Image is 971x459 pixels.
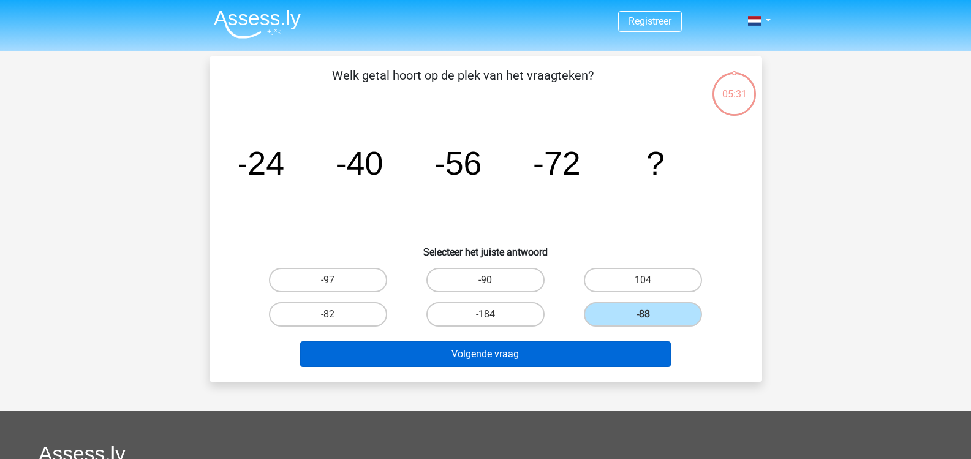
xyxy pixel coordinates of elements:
label: -82 [269,302,387,327]
img: Assessly [214,10,301,39]
p: Welk getal hoort op de plek van het vraagteken? [229,66,697,103]
label: 104 [584,268,702,292]
label: -97 [269,268,387,292]
tspan: -72 [533,145,581,181]
div: 05:31 [711,71,757,102]
label: -88 [584,302,702,327]
h6: Selecteer het juiste antwoord [229,237,742,258]
tspan: ? [646,145,665,181]
tspan: -40 [335,145,383,181]
a: Registreer [629,15,671,27]
label: -90 [426,268,545,292]
tspan: -56 [434,145,482,181]
tspan: -24 [236,145,284,181]
button: Volgende vraag [300,341,671,367]
label: -184 [426,302,545,327]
